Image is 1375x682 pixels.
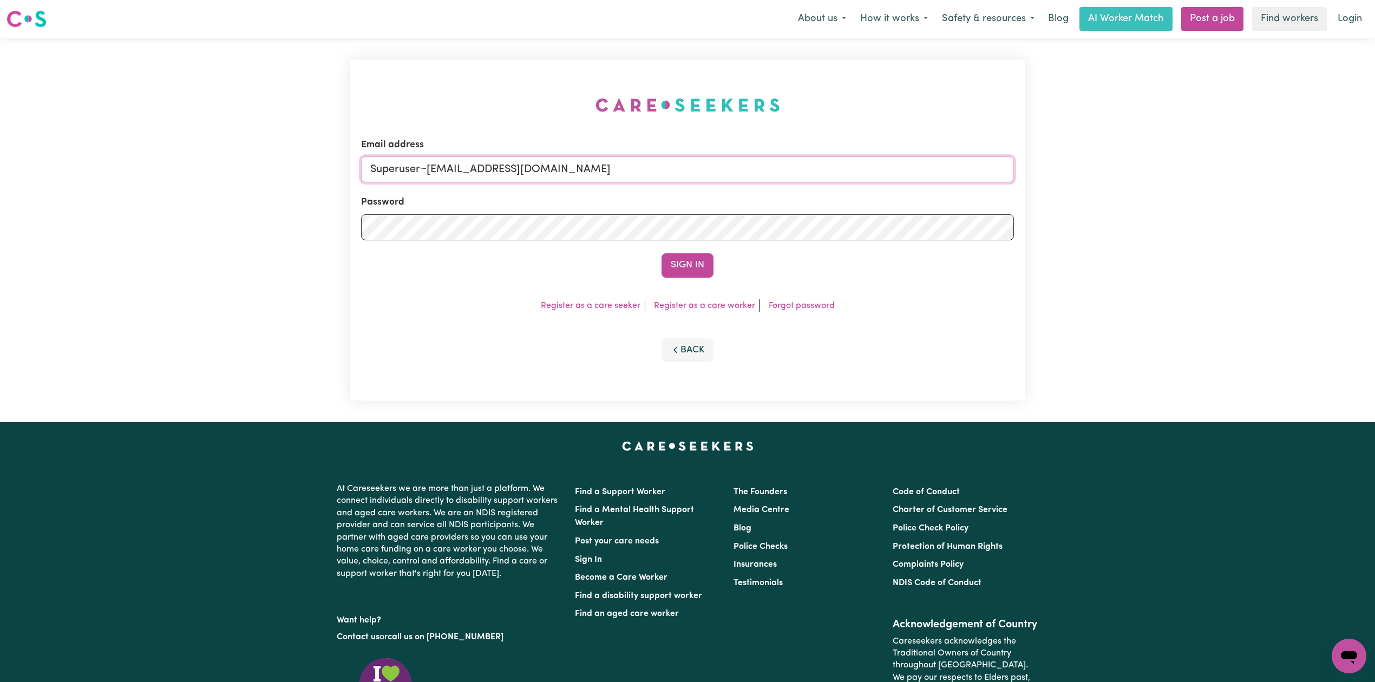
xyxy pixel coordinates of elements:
button: Back [662,338,713,362]
input: Email address [361,156,1014,182]
a: Police Check Policy [893,524,968,533]
a: Careseekers home page [622,442,754,450]
button: How it works [853,8,935,30]
label: Password [361,195,404,209]
a: Post a job [1181,7,1243,31]
a: Find an aged care worker [575,609,679,618]
img: Careseekers logo [6,9,47,29]
a: Code of Conduct [893,488,960,496]
a: Contact us [337,633,379,641]
a: Blog [734,524,751,533]
a: Media Centre [734,506,789,514]
a: Careseekers logo [6,6,47,31]
a: Register as a care worker [654,301,755,310]
a: Find a disability support worker [575,592,702,600]
a: Find a Mental Health Support Worker [575,506,694,527]
h2: Acknowledgement of Country [893,618,1038,631]
a: Find a Support Worker [575,488,665,496]
a: call us on [PHONE_NUMBER] [388,633,503,641]
a: Complaints Policy [893,560,964,569]
a: Blog [1042,7,1075,31]
a: AI Worker Match [1079,7,1173,31]
a: Protection of Human Rights [893,542,1003,551]
p: Want help? [337,610,562,626]
a: Insurances [734,560,777,569]
p: or [337,627,562,647]
a: Sign In [575,555,602,564]
button: About us [791,8,853,30]
a: NDIS Code of Conduct [893,579,981,587]
a: Register as a care seeker [541,301,640,310]
label: Email address [361,138,424,152]
button: Safety & resources [935,8,1042,30]
a: Become a Care Worker [575,573,667,582]
a: The Founders [734,488,787,496]
a: Police Checks [734,542,788,551]
iframe: Button to launch messaging window [1332,639,1366,673]
a: Charter of Customer Service [893,506,1007,514]
button: Sign In [662,253,713,277]
a: Login [1331,7,1369,31]
p: At Careseekers we are more than just a platform. We connect individuals directly to disability su... [337,478,562,584]
a: Find workers [1252,7,1327,31]
a: Testimonials [734,579,783,587]
a: Post your care needs [575,537,659,546]
a: Forgot password [769,301,835,310]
